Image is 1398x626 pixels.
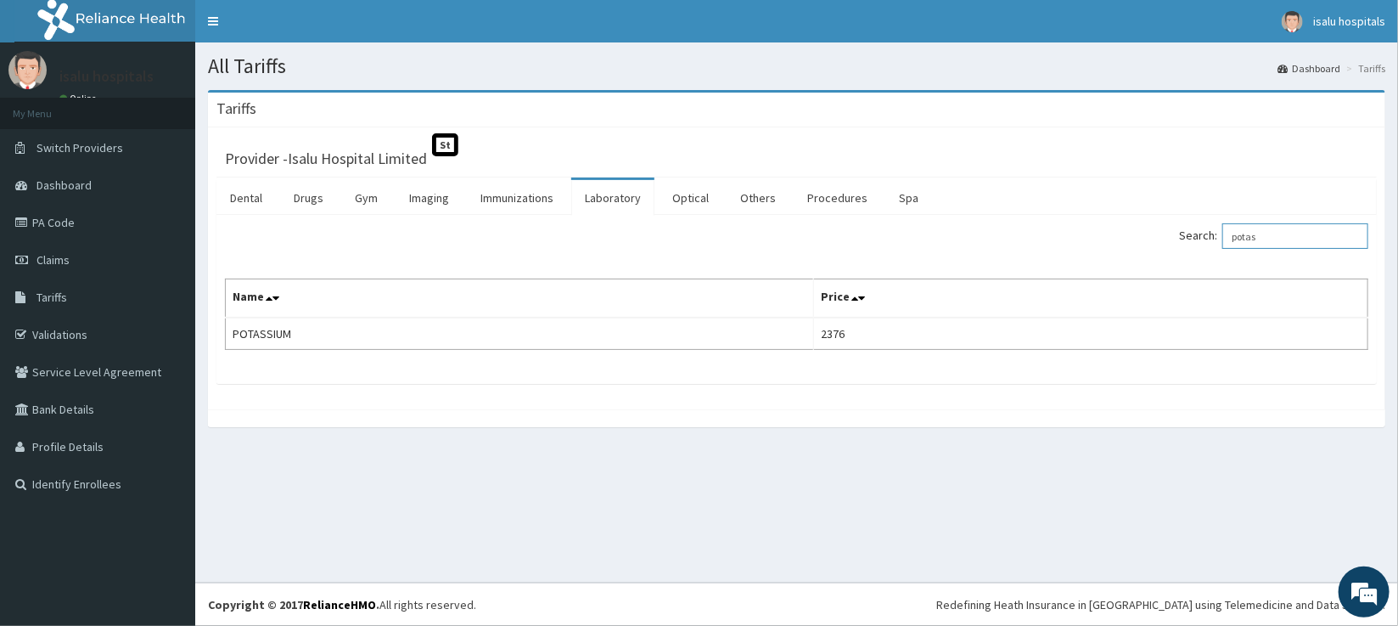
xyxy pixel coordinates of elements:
h1: All Tariffs [208,55,1385,77]
label: Search: [1179,223,1368,249]
td: 2376 [814,318,1368,350]
img: User Image [8,51,47,89]
a: Laboratory [571,180,654,216]
a: Online [59,93,100,104]
a: RelianceHMO [303,597,376,612]
th: Price [814,279,1368,319]
p: isalu hospitals [59,69,154,84]
a: Gym [341,180,391,216]
strong: Copyright © 2017 . [208,597,379,612]
input: Search: [1222,223,1368,249]
div: Minimize live chat window [278,8,319,49]
a: Imaging [396,180,463,216]
a: Procedures [794,180,881,216]
a: Others [727,180,789,216]
span: Dashboard [36,178,92,193]
th: Name [226,279,814,319]
img: d_794563401_company_1708531726252_794563401 [31,85,69,127]
a: Optical [659,180,722,216]
span: St [432,133,458,156]
textarea: Type your message and hit 'Enter' [8,432,323,492]
div: Redefining Heath Insurance in [GEOGRAPHIC_DATA] using Telemedicine and Data Science! [936,596,1385,613]
a: Spa [885,180,932,216]
h3: Provider - Isalu Hospital Limited [225,151,427,166]
img: User Image [1282,11,1303,32]
span: Claims [36,252,70,268]
span: isalu hospitals [1313,14,1385,29]
li: Tariffs [1342,61,1385,76]
h3: Tariffs [216,101,256,116]
span: We're online! [98,198,234,369]
a: Drugs [280,180,337,216]
a: Immunizations [467,180,567,216]
span: Switch Providers [36,140,123,155]
a: Dashboard [1277,61,1340,76]
span: Tariffs [36,290,67,305]
td: POTASSIUM [226,318,814,350]
div: Chat with us now [88,95,285,117]
footer: All rights reserved. [195,583,1398,626]
a: Dental [216,180,276,216]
